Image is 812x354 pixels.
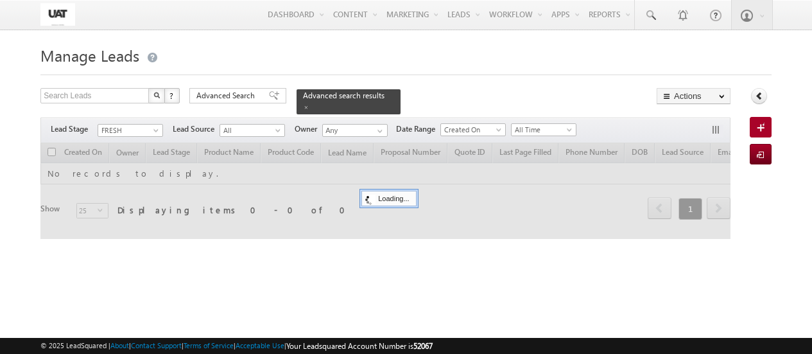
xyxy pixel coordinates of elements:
[40,3,75,26] img: Custom Logo
[441,124,502,136] span: Created On
[220,125,281,136] span: All
[236,341,284,350] a: Acceptable Use
[370,125,386,137] a: Show All Items
[512,124,573,136] span: All Time
[286,341,433,351] span: Your Leadsquared Account Number is
[40,45,139,66] span: Manage Leads
[98,124,163,137] a: FRESH
[110,341,129,350] a: About
[303,91,384,100] span: Advanced search results
[295,123,322,135] span: Owner
[98,125,159,136] span: FRESH
[40,340,433,352] span: © 2025 LeadSquared | | | | |
[184,341,234,350] a: Terms of Service
[196,90,259,102] span: Advanced Search
[220,124,285,137] a: All
[396,123,440,135] span: Date Range
[164,88,180,103] button: ?
[361,191,416,206] div: Loading...
[657,88,730,104] button: Actions
[173,123,220,135] span: Lead Source
[153,92,160,98] img: Search
[511,123,576,136] a: All Time
[131,341,182,350] a: Contact Support
[413,341,433,351] span: 52067
[51,123,98,135] span: Lead Stage
[169,90,175,101] span: ?
[322,124,388,137] input: Type to Search
[440,123,506,136] a: Created On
